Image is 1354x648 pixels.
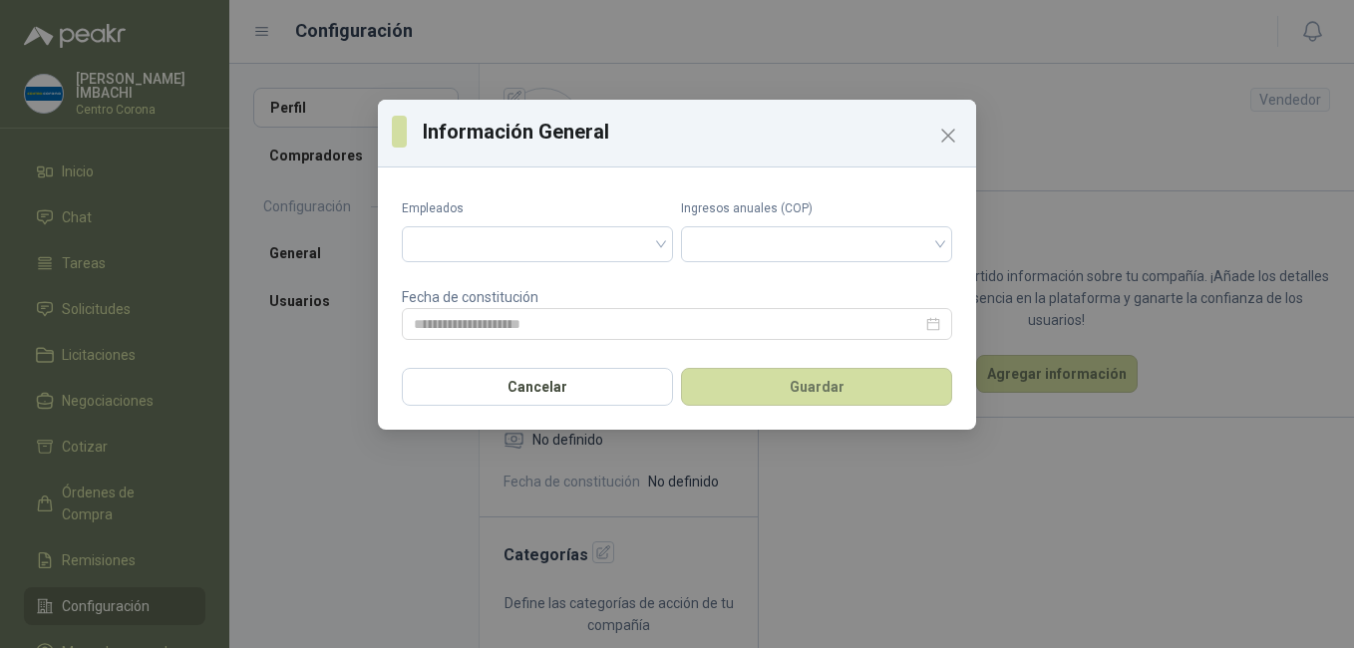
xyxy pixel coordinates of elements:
[402,368,673,406] button: Cancelar
[402,199,673,218] label: Empleados
[932,120,964,152] button: Close
[402,286,952,308] p: Fecha de constitución
[423,117,962,147] h3: Información General
[681,199,952,218] label: Ingresos anuales (COP)
[681,368,952,406] button: Guardar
